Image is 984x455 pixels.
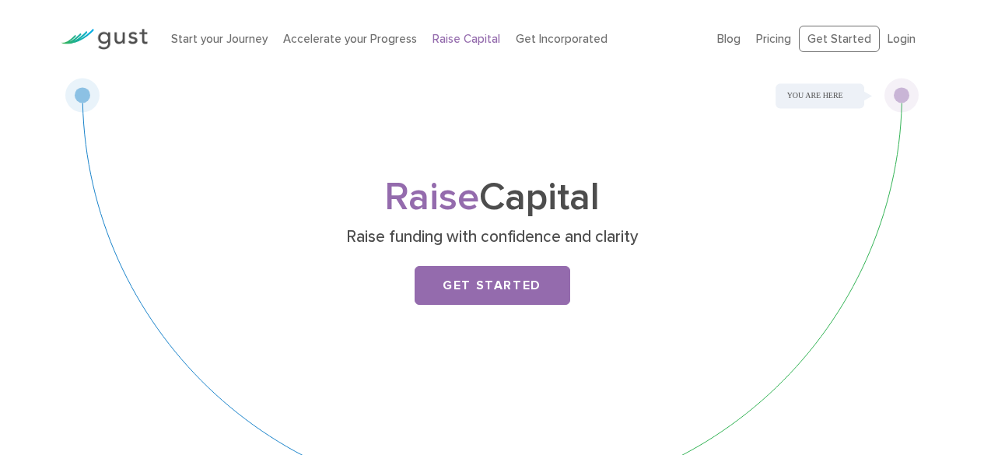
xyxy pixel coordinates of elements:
[756,32,791,46] a: Pricing
[717,32,741,46] a: Blog
[61,29,148,50] img: Gust Logo
[171,32,268,46] a: Start your Journey
[799,26,880,53] a: Get Started
[415,266,570,305] a: Get Started
[283,32,417,46] a: Accelerate your Progress
[516,32,608,46] a: Get Incorporated
[384,174,479,220] span: Raise
[191,226,793,248] p: Raise funding with confidence and clarity
[888,32,916,46] a: Login
[432,32,500,46] a: Raise Capital
[185,180,800,215] h1: Capital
